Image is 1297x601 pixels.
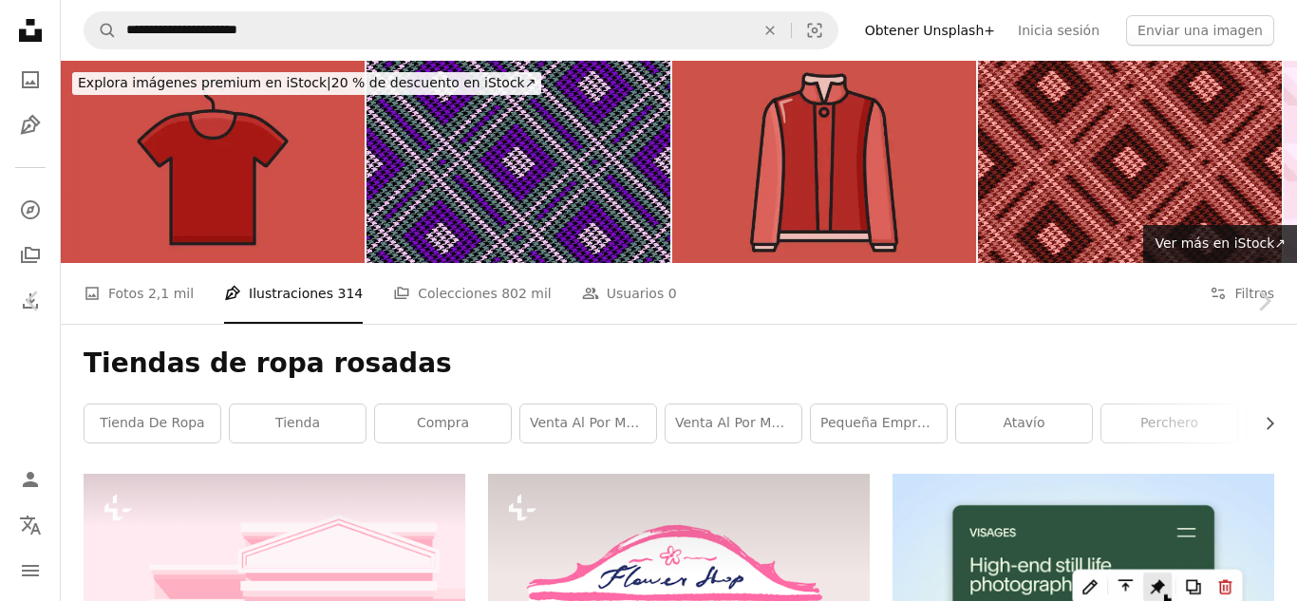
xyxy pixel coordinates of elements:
button: Filtros [1210,263,1274,324]
span: Explora imágenes premium en iStock | [78,75,331,90]
a: Explorar [11,191,49,229]
a: compra [375,404,511,442]
a: Usuarios 0 [582,263,677,324]
a: Pequeña empresa [811,404,947,442]
button: Búsqueda visual [792,12,837,48]
button: Idioma [11,506,49,544]
button: Menú [11,552,49,590]
button: Buscar en Unsplash [85,12,117,48]
button: desplazar lista a la derecha [1252,404,1274,442]
span: 0 [668,283,677,304]
a: Explora imágenes premium en iStock|20 % de descuento en iStock↗ [61,61,553,106]
a: Ilustraciones [11,106,49,144]
a: venta al por menor [666,404,801,442]
div: 20 % de descuento en iStock ↗ [72,72,541,95]
a: Fotos [11,61,49,99]
button: Enviar una imagen [1126,15,1274,46]
button: Borrar [749,12,791,48]
img: Vector - colorful illustration pied-da-poule seamless pattern. [367,61,670,263]
span: Ver más en iStock ↗ [1155,235,1286,251]
a: Colecciones 802 mil [393,263,552,324]
h1: Tiendas de ropa rosadas [84,347,1274,381]
a: Obtener Unsplash+ [854,15,1006,46]
a: Ver más en iStock↗ [1143,225,1297,263]
a: tienda de ropa [85,404,220,442]
img: Icono de escudo de estilo de diseño de línea plana, ilustración vectorial de símbolo de contorno [672,61,976,263]
a: perchero [1101,404,1237,442]
img: Vector - colorful illustration pied-da-poule seamless pattern. [978,61,1282,263]
img: Icono de la camiseta de diseño de línea plana, ilustración vectorial de símbolo de contorno [61,61,365,263]
form: Encuentra imágenes en todo el sitio [84,11,838,49]
a: atavío [956,404,1092,442]
span: 2,1 mil [148,283,194,304]
a: tienda [230,404,366,442]
a: Inicia sesión [1006,15,1111,46]
a: Iniciar sesión / Registrarse [11,460,49,498]
a: Siguiente [1231,210,1297,392]
a: Venta al por menor de moda [520,404,656,442]
span: 802 mil [501,283,552,304]
a: Fotos 2,1 mil [84,263,194,324]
